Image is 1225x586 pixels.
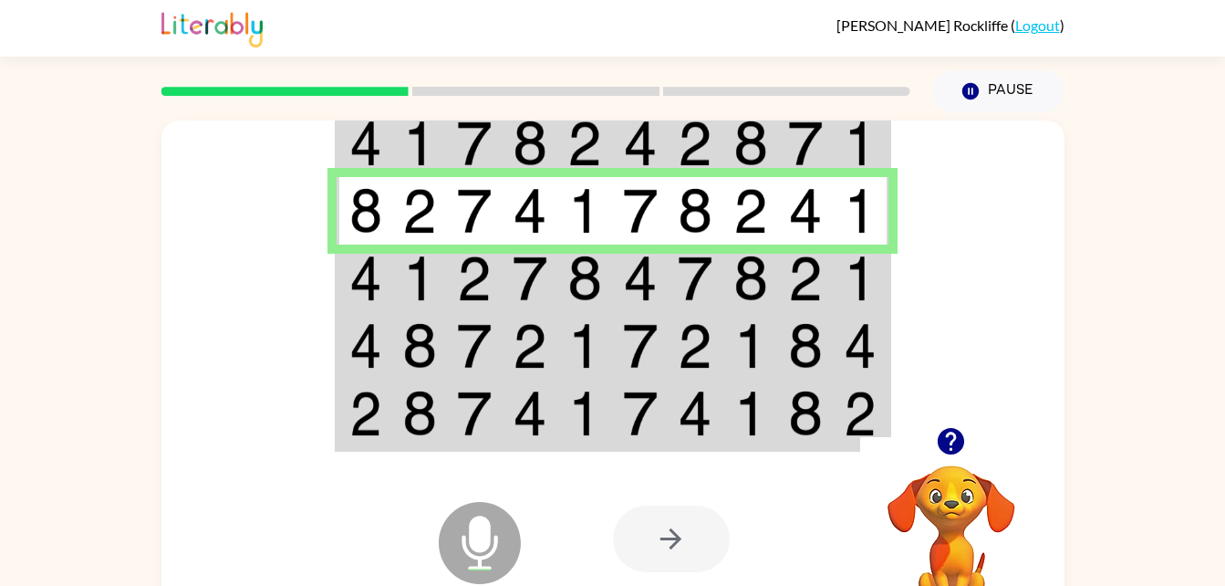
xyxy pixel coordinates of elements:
img: 1 [733,391,768,436]
img: 7 [457,188,492,234]
img: 4 [788,188,823,234]
img: 1 [402,120,437,166]
img: 8 [733,120,768,166]
img: 1 [733,323,768,369]
img: 1 [567,188,602,234]
img: 8 [733,256,768,301]
img: 1 [567,391,602,436]
img: 7 [623,188,658,234]
img: 4 [678,391,712,436]
img: 8 [567,256,602,301]
img: 2 [788,256,823,301]
img: 2 [567,120,602,166]
img: 4 [623,256,658,301]
img: 2 [733,188,768,234]
img: 7 [457,120,492,166]
img: 8 [678,188,712,234]
img: 1 [402,256,437,301]
img: 4 [844,323,877,369]
img: Literably [161,7,263,47]
img: 7 [457,391,492,436]
img: 1 [567,323,602,369]
img: 7 [457,323,492,369]
img: 1 [844,256,877,301]
img: 8 [513,120,547,166]
img: 2 [457,256,492,301]
img: 8 [402,391,437,436]
div: ( ) [836,16,1064,34]
img: 2 [513,323,547,369]
img: 8 [788,323,823,369]
img: 2 [678,120,712,166]
img: 4 [349,256,382,301]
button: Pause [932,70,1064,112]
img: 4 [513,188,547,234]
img: 4 [623,120,658,166]
img: 7 [623,391,658,436]
img: 8 [402,323,437,369]
img: 2 [678,323,712,369]
img: 7 [623,323,658,369]
a: Logout [1015,16,1060,34]
img: 7 [678,256,712,301]
img: 1 [844,120,877,166]
span: [PERSON_NAME] Rockliffe [836,16,1011,34]
img: 7 [513,256,547,301]
img: 8 [349,188,382,234]
img: 4 [349,120,382,166]
img: 2 [402,188,437,234]
img: 1 [844,188,877,234]
img: 4 [513,391,547,436]
img: 8 [788,391,823,436]
img: 4 [349,323,382,369]
img: 2 [349,391,382,436]
img: 7 [788,120,823,166]
img: 2 [844,391,877,436]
